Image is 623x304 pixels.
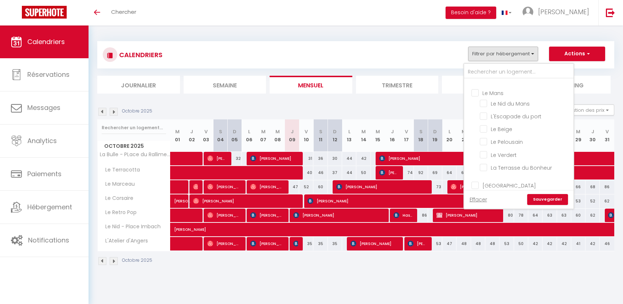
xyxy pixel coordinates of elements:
abbr: M [576,128,580,135]
div: 86 [414,209,428,222]
span: [PERSON_NAME] [451,180,498,194]
div: 62 [600,194,614,208]
span: [PERSON_NAME] [207,180,240,194]
span: [PERSON_NAME] [293,237,298,250]
th: 10 [299,119,313,152]
th: 11 [313,119,328,152]
div: 74 [399,166,414,179]
div: Filtrer par hébergement [463,63,574,209]
li: Trimestre [356,76,439,94]
a: [PERSON_NAME] [171,223,185,237]
div: 37 [328,166,342,179]
span: [PERSON_NAME] [379,166,398,179]
span: [PERSON_NAME] [250,180,283,194]
span: Messages [27,103,60,112]
span: Le Corsaire [99,194,135,202]
abbr: M [462,128,466,135]
span: Hasibe Gamze Bektaş [393,208,412,222]
span: Hébergement [27,202,72,212]
span: [PERSON_NAME][DEMOGRAPHIC_DATA] [250,237,283,250]
span: Le Nid du Mans [491,100,530,107]
a: Effacer [470,196,487,204]
button: Filtrer par hébergement [468,47,538,61]
th: 16 [385,119,399,152]
span: [PERSON_NAME] [207,151,226,165]
li: Tâches [442,76,525,94]
span: Calendriers [27,37,65,46]
div: 42 [542,237,557,250]
span: [PERSON_NAME] [293,208,383,222]
div: 66 [571,180,585,194]
img: Super Booking [22,6,67,19]
abbr: J [291,128,294,135]
abbr: D [333,128,337,135]
div: 53 [499,237,514,250]
div: 46 [600,237,614,250]
div: 35 [313,237,328,250]
div: 60 [313,180,328,194]
div: 80 [499,209,514,222]
span: [PERSON_NAME] [193,194,297,208]
abbr: J [591,128,594,135]
div: 32 [228,152,242,165]
div: 53 [571,194,585,208]
span: Analytics [27,136,57,145]
div: 60 [571,209,585,222]
div: 68 [585,180,600,194]
span: La Terrasse du Bonheur [491,164,552,171]
div: 53 [428,237,442,250]
div: 44 [342,166,356,179]
div: 64 [528,209,542,222]
th: 05 [228,119,242,152]
abbr: M [275,128,280,135]
span: Notifications [28,236,69,245]
div: 63 [557,209,571,222]
span: Le Marceau [99,180,137,188]
p: Octobre 2025 [122,108,152,115]
div: 73 [428,180,442,194]
th: 30 [585,119,600,152]
li: Journalier [97,76,180,94]
div: 41 [571,237,585,250]
div: 69 [428,166,442,179]
abbr: J [190,128,193,135]
div: 63 [542,209,557,222]
abbr: M [261,128,266,135]
th: 01 [171,119,185,152]
th: 29 [571,119,585,152]
div: 36 [313,152,328,165]
div: 35 [328,237,342,250]
div: 92 [414,166,428,179]
span: Le Nid - Place Imbach [99,223,162,231]
h3: CALENDRIERS [117,47,162,63]
th: 14 [356,119,371,152]
th: 04 [213,119,227,152]
span: Le Verdert [491,151,517,159]
p: Octobre 2025 [122,257,152,264]
div: 52 [585,194,600,208]
div: 78 [514,209,528,222]
abbr: L [348,128,350,135]
abbr: S [219,128,222,135]
abbr: M [175,128,180,135]
span: Chercher [111,8,136,16]
div: 44 [342,152,356,165]
div: 64 [442,166,457,179]
th: 19 [428,119,442,152]
th: 09 [285,119,299,152]
span: Paiements [27,169,62,178]
abbr: D [433,128,437,135]
span: [PERSON_NAME] [336,180,426,194]
span: L'Atelier d'Angers [491,72,534,79]
abbr: V [204,128,208,135]
abbr: S [419,128,423,135]
div: 52 [299,180,313,194]
div: 42 [585,237,600,250]
span: [PERSON_NAME] [250,151,298,165]
div: 30 [328,152,342,165]
div: 42 [557,237,571,250]
span: Octobre 2025 [98,141,170,151]
abbr: J [391,128,394,135]
span: [PERSON_NAME] [250,208,283,222]
div: 31 [299,152,313,165]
